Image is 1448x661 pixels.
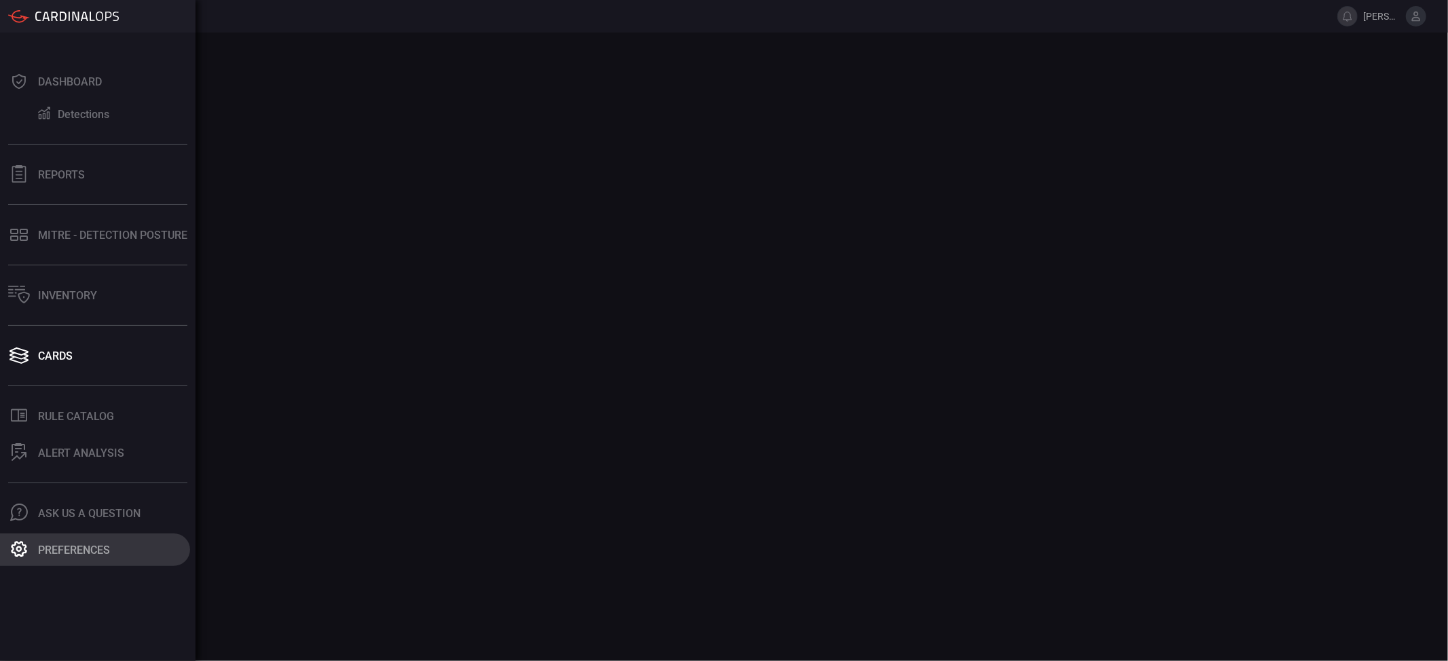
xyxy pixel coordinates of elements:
div: Dashboard [38,75,102,88]
div: Cards [38,350,73,362]
div: Inventory [38,289,97,302]
div: ALERT ANALYSIS [38,447,124,459]
div: Rule Catalog [38,410,114,423]
div: MITRE - Detection Posture [38,229,187,242]
span: [PERSON_NAME][EMAIL_ADDRESS][DOMAIN_NAME] [1363,11,1400,22]
div: Ask Us A Question [38,507,141,520]
div: Detections [58,108,109,121]
div: Reports [38,168,85,181]
div: Preferences [38,544,110,556]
